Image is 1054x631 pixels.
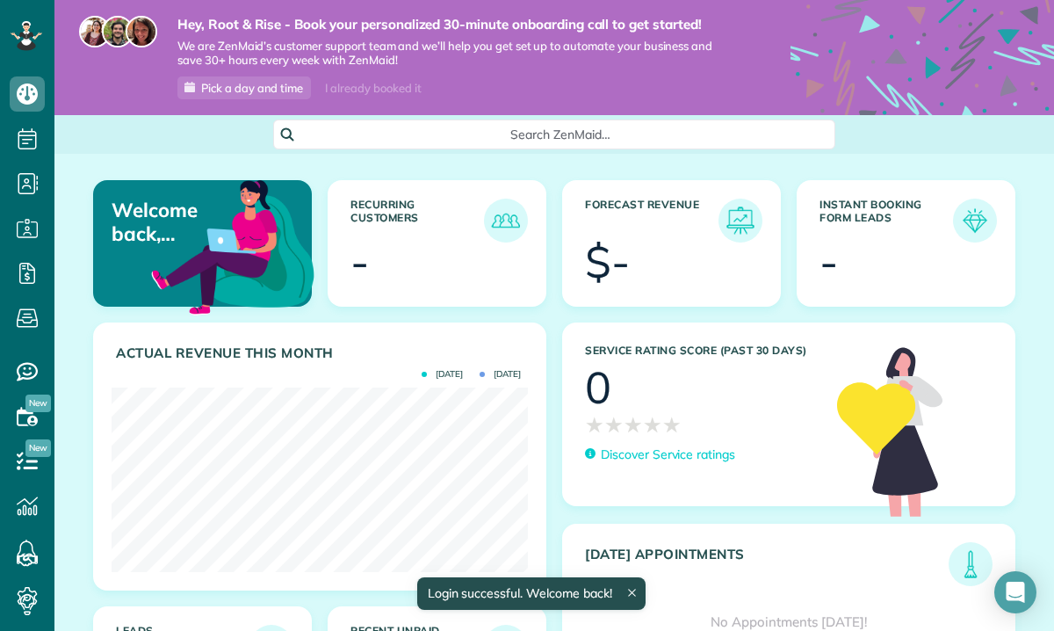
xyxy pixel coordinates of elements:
[314,77,431,99] div: I already booked it
[488,203,523,238] img: icon_recurring_customers-cf858462ba22bcd05b5a5880d41d6543d210077de5bb9ebc9590e49fd87d84ed.png
[723,203,758,238] img: icon_forecast_revenue-8c13a41c7ed35a8dcfafea3cbb826a0462acb37728057bba2d056411b612bbbe.png
[624,410,643,440] span: ★
[25,439,51,457] span: New
[994,571,1036,613] div: Open Intercom Messenger
[116,345,528,361] h3: Actual Revenue this month
[604,410,624,440] span: ★
[102,16,134,47] img: jorge-587dff0eeaa6aab1f244e6dc62b8924c3b6ad411094392a53c71c6c4a576187d.jpg
[585,345,819,357] h3: Service Rating score (past 30 days)
[585,547,949,586] h3: [DATE] Appointments
[25,395,51,412] span: New
[126,16,157,47] img: michelle-19f622bdf1676172e81f8f8fba1fb50e276960ebfe0243fe18214015130c80e4.jpg
[953,547,988,582] img: icon_todays_appointments-901f7ab196bb0bea1936b74009e4eb5ffbc2d2711fa7634e0d609ed5ef32b18b.png
[177,16,738,33] strong: Hey, Root & Rise - Book your personalized 30-minute onboarding call to get started!
[148,160,318,330] img: dashboard_welcome-42a62b7d889689a78055ac9021e634bf52bae3f8056760290aed330b23ab8690.png
[957,203,993,238] img: icon_form_leads-04211a6a04a5b2264e4ee56bc0799ec3eb69b7e499cbb523a139df1d13a81ae0.png
[177,76,311,99] a: Pick a day and time
[585,240,630,284] div: $-
[819,199,953,243] h3: Instant Booking Form Leads
[601,446,735,464] p: Discover Service ratings
[662,410,682,440] span: ★
[177,39,738,69] span: We are ZenMaid’s customer support team and we’ll help you get set up to automate your business an...
[112,199,239,245] p: Welcome back, Root & Rise!
[416,577,645,610] div: Login successful. Welcome back!
[819,240,838,284] div: -
[585,199,718,243] h3: Forecast Revenue
[201,81,303,95] span: Pick a day and time
[585,410,604,440] span: ★
[422,370,463,379] span: [DATE]
[79,16,111,47] img: maria-72a9807cf96188c08ef61303f053569d2e2a8a1cde33d635c8a3ac13582a053d.jpg
[585,446,735,464] a: Discover Service ratings
[643,410,662,440] span: ★
[585,366,611,410] div: 0
[480,370,521,379] span: [DATE]
[350,240,369,284] div: -
[350,199,484,243] h3: Recurring Customers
